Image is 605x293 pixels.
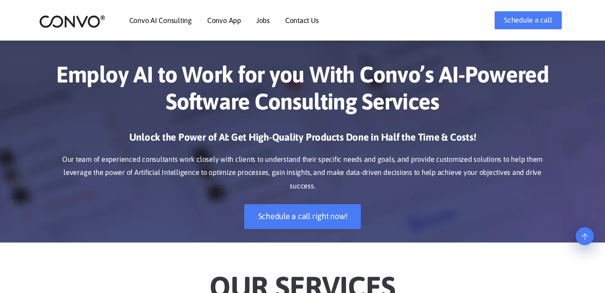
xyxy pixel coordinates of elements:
[495,11,561,29] a: Schedule a call
[53,131,553,151] h3: Unlock the Power of AI: Get High-Quality Products Done in Half the Time & Costs!
[244,204,361,229] a: Schedule a call right now!
[39,14,105,28] img: logo_2.png
[207,17,241,24] a: Convo App
[53,153,553,193] p: Our team of experienced consultants work closely with clients to understand their specific needs ...
[53,61,553,122] h1: Employ AI to Work for you With Convo’s AI-Powered Software Consulting Services
[256,17,270,24] a: Jobs
[129,17,192,24] a: Convo AI Consulting
[285,17,319,24] a: Contact Us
